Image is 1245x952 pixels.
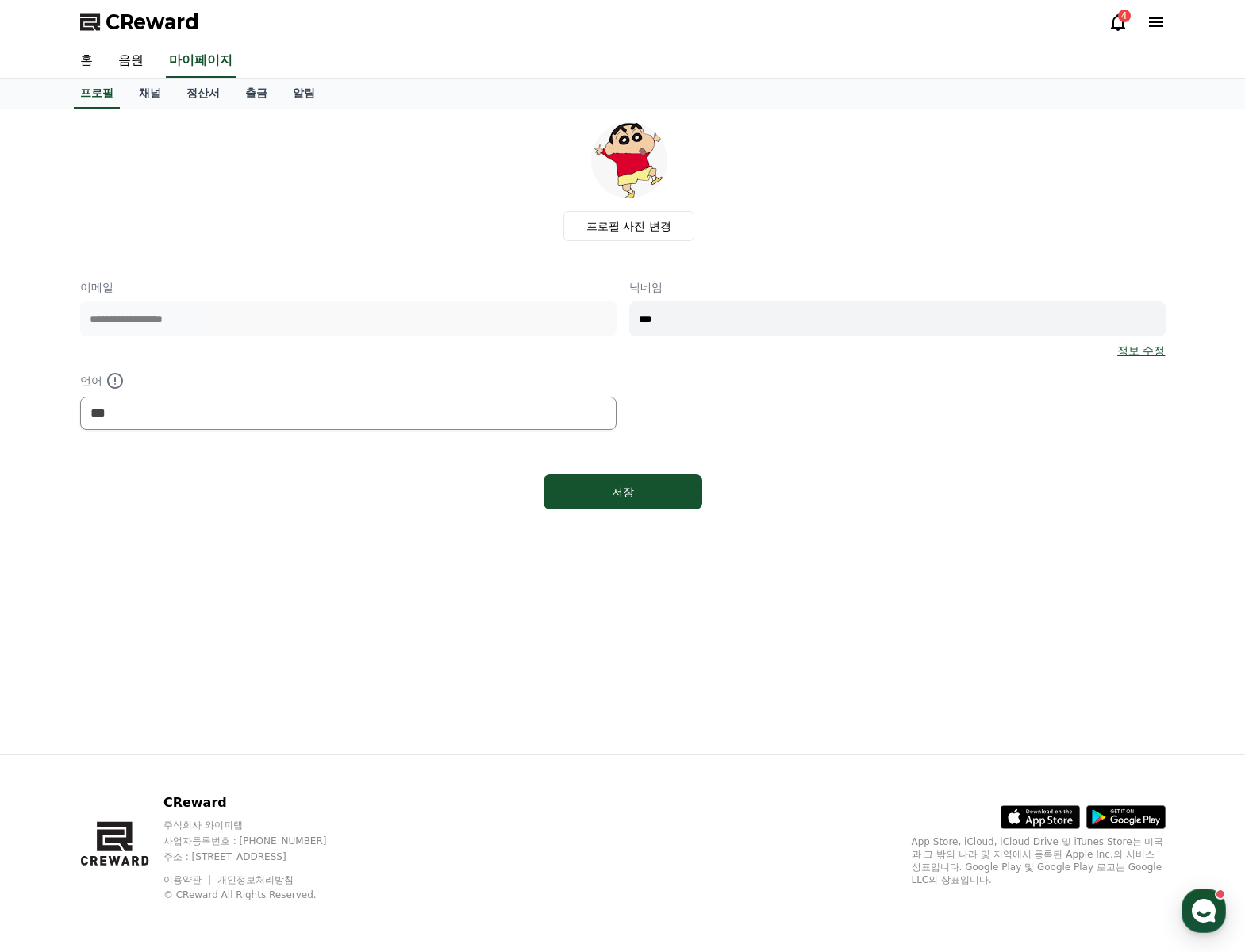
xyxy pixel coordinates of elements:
p: 닉네임 [629,279,1166,295]
p: 사업자등록번호 : [PHONE_NUMBER] [163,835,357,847]
span: 설정 [245,527,264,539]
button: 저장 [544,474,702,509]
p: App Store, iCloud, iCloud Drive 및 iTunes Store는 미국과 그 밖의 나라 및 지역에서 등록된 Apple Inc.의 서비스 상표입니다. Goo... [912,835,1166,886]
a: 개인정보처리방침 [217,874,294,885]
p: 이메일 [80,279,617,295]
a: 정산서 [174,79,232,109]
span: 홈 [50,527,60,539]
p: © CReward All Rights Reserved. [163,889,357,901]
label: 프로필 사진 변경 [563,211,694,241]
a: CReward [80,10,199,35]
a: 출금 [232,79,280,109]
a: 프로필 [74,79,120,109]
span: CReward [106,10,199,35]
div: 저장 [575,484,671,500]
p: 주소 : [STREET_ADDRESS] [163,850,357,863]
a: 설정 [205,503,305,543]
a: 채널 [126,79,174,109]
a: 홈 [5,503,105,543]
p: CReward [163,793,357,812]
a: 음원 [106,44,156,78]
a: 이용약관 [163,874,213,885]
span: 대화 [145,528,164,540]
a: 홈 [67,44,106,78]
p: 주식회사 와이피랩 [163,819,357,831]
a: 알림 [280,79,328,109]
img: profile_image [591,122,667,198]
div: 4 [1118,10,1131,22]
a: 정보 수정 [1117,343,1165,359]
a: 마이페이지 [166,44,236,78]
a: 4 [1109,13,1128,32]
p: 언어 [80,371,617,390]
a: 대화 [105,503,205,543]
